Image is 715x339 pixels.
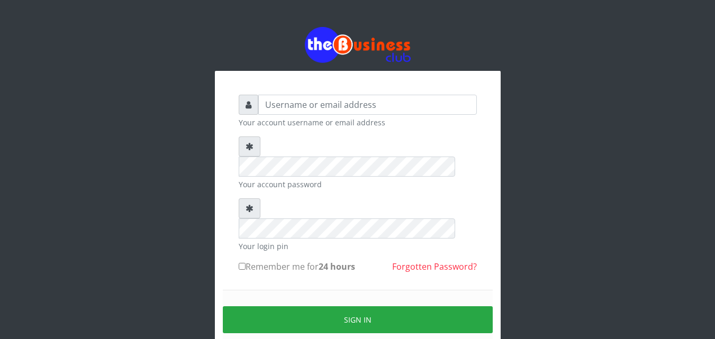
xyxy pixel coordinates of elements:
[223,306,493,333] button: Sign in
[239,263,246,270] input: Remember me for24 hours
[239,117,477,128] small: Your account username or email address
[239,260,355,273] label: Remember me for
[239,241,477,252] small: Your login pin
[239,179,477,190] small: Your account password
[319,261,355,272] b: 24 hours
[258,95,477,115] input: Username or email address
[392,261,477,272] a: Forgotten Password?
